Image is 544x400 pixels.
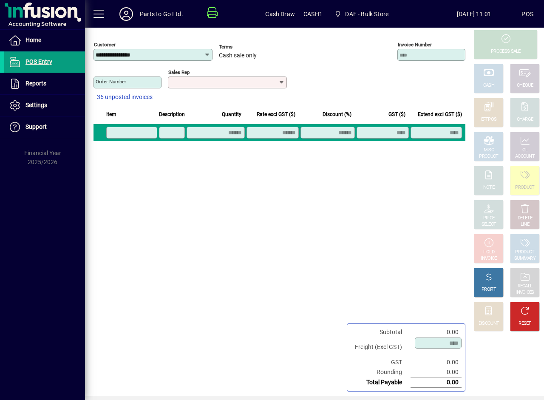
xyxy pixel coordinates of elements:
a: Support [4,116,85,138]
div: Parts to Go Ltd. [140,7,183,21]
div: MISC [484,147,494,153]
span: 36 unposted invoices [97,93,153,102]
td: Freight (Excl GST) [351,337,411,357]
a: Home [4,30,85,51]
div: RECALL [518,283,533,289]
div: LINE [521,221,529,228]
td: 0.00 [411,357,462,367]
button: Profile [113,6,140,22]
div: CHARGE [517,116,533,123]
div: INVOICE [481,255,496,262]
div: INVOICES [516,289,534,296]
span: [DATE] 11:01 [427,7,522,21]
div: SUMMARY [514,255,535,262]
td: 0.00 [411,377,462,388]
div: ACCOUNT [515,153,535,160]
div: SELECT [482,221,496,228]
span: DAE - Bulk Store [331,6,392,22]
td: Total Payable [351,377,411,388]
div: PRODUCT [515,184,534,191]
a: Reports [4,73,85,94]
div: EFTPOS [481,116,497,123]
div: CHEQUE [517,82,533,89]
td: Rounding [351,367,411,377]
mat-label: Customer [94,42,116,48]
span: Rate excl GST ($) [257,110,295,119]
div: PRICE [483,215,495,221]
td: 0.00 [411,327,462,337]
span: Discount (%) [323,110,351,119]
span: Settings [25,102,47,108]
div: GL [522,147,528,153]
mat-label: Invoice number [398,42,432,48]
span: DAE - Bulk Store [345,7,388,21]
span: GST ($) [388,110,405,119]
span: Support [25,123,47,130]
span: CASH1 [303,7,323,21]
span: Description [159,110,185,119]
mat-label: Sales rep [168,69,190,75]
span: Cash sale only [219,52,257,59]
span: Quantity [222,110,241,119]
td: Subtotal [351,327,411,337]
div: PROFIT [482,287,496,293]
div: RESET [518,321,531,327]
div: PRODUCT [515,249,534,255]
span: Item [106,110,116,119]
a: Settings [4,95,85,116]
span: POS Entry [25,58,52,65]
button: 36 unposted invoices [93,90,156,105]
span: Cash Draw [265,7,295,21]
div: PROCESS SALE [491,48,521,55]
div: POS [521,7,533,21]
td: 0.00 [411,367,462,377]
div: DELETE [518,215,532,221]
span: Reports [25,80,46,87]
div: NOTE [483,184,494,191]
div: PRODUCT [479,153,498,160]
span: Terms [219,44,270,50]
span: Extend excl GST ($) [418,110,462,119]
mat-label: Order number [96,79,126,85]
td: GST [351,357,411,367]
span: Home [25,37,41,43]
div: HOLD [483,249,494,255]
div: CASH [483,82,494,89]
div: DISCOUNT [479,321,499,327]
